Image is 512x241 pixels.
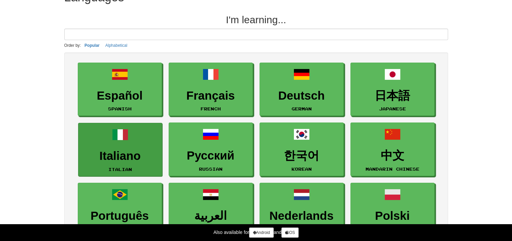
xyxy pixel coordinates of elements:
a: العربيةArabic [169,183,253,236]
a: DeutschGerman [260,63,344,116]
a: PolskiPolish [350,183,435,236]
a: 中文Mandarin Chinese [350,123,435,176]
h3: Español [81,89,158,102]
small: Spanish [108,106,132,111]
h3: Nederlands [263,209,340,222]
small: Mandarin Chinese [366,167,419,171]
h3: 中文 [354,149,431,162]
h3: Русский [172,149,249,162]
small: Japanese [379,106,406,111]
h3: Português [81,209,158,222]
small: Russian [199,167,223,171]
h3: Deutsch [263,89,340,102]
small: Korean [292,167,312,171]
a: 日本語Japanese [350,63,435,116]
a: PortuguêsPortuguese [78,183,162,236]
a: Android [249,228,273,238]
a: EspañolSpanish [78,63,162,116]
a: ItalianoItalian [78,123,162,176]
h3: Polski [354,209,431,222]
small: Italian [108,167,132,172]
a: iOS [281,228,299,238]
a: РусскийRussian [169,123,253,176]
h3: العربية [172,209,249,222]
h3: Italiano [82,149,159,163]
button: Alphabetical [103,42,129,49]
h3: 日本語 [354,89,431,102]
a: FrançaisFrench [169,63,253,116]
h3: 한국어 [263,149,340,162]
h3: Français [172,89,249,102]
small: German [292,106,312,111]
button: Popular [82,42,102,49]
a: 한국어Korean [260,123,344,176]
h2: I'm learning... [64,14,448,25]
a: NederlandsDutch [260,183,344,236]
small: Order by: [64,43,81,48]
small: French [201,106,221,111]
